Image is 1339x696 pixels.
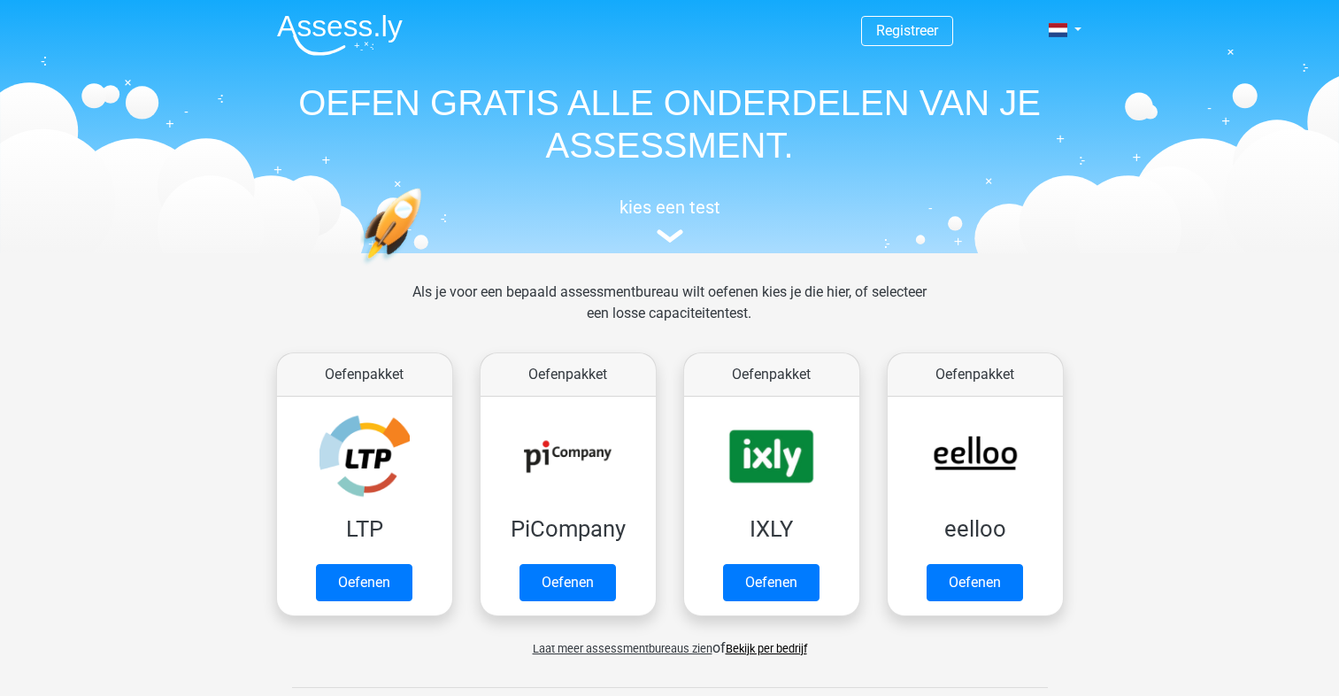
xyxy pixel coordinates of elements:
[726,642,807,655] a: Bekijk per bedrijf
[519,564,616,601] a: Oefenen
[316,564,412,601] a: Oefenen
[263,81,1077,166] h1: OEFEN GRATIS ALLE ONDERDELEN VAN JE ASSESSMENT.
[533,642,712,655] span: Laat meer assessmentbureaus zien
[263,623,1077,659] div: of
[263,197,1077,244] a: kies een test
[277,14,403,56] img: Assessly
[263,197,1077,218] h5: kies een test
[360,188,490,348] img: oefenen
[723,564,820,601] a: Oefenen
[927,564,1023,601] a: Oefenen
[657,229,683,243] img: assessment
[876,22,938,39] a: Registreer
[398,282,941,345] div: Als je voor een bepaald assessmentbureau wilt oefenen kies je die hier, of selecteer een losse ca...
